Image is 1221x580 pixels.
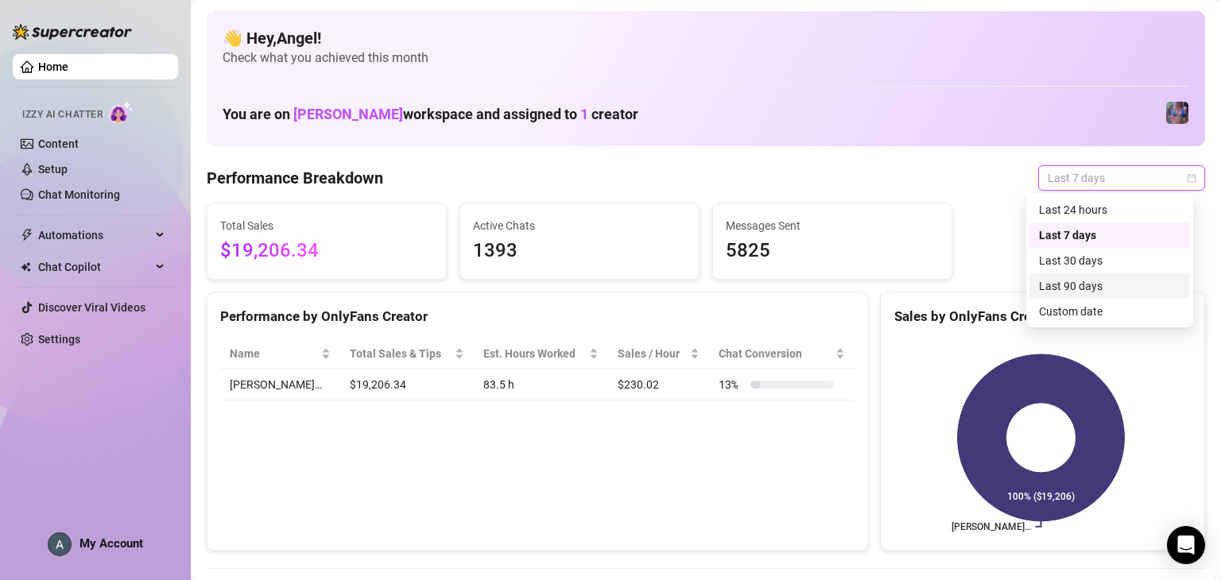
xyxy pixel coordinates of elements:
h4: 👋 Hey, Angel ! [223,27,1189,49]
span: 1393 [473,236,686,266]
div: Last 24 hours [1039,201,1180,218]
td: 83.5 h [474,369,608,400]
div: Last 7 days [1029,222,1190,248]
span: [PERSON_NAME] [293,106,403,122]
div: Sales by OnlyFans Creator [894,306,1192,327]
span: 1 [580,106,588,122]
span: 5825 [726,236,939,266]
h4: Performance Breakdown [207,167,383,189]
span: Messages Sent [726,217,939,234]
div: Custom date [1029,299,1190,324]
span: thunderbolt [21,229,33,242]
text: [PERSON_NAME]… [952,521,1031,532]
span: Izzy AI Chatter [22,107,103,122]
img: Jaylie [1166,102,1188,124]
div: Last 90 days [1039,277,1180,295]
th: Total Sales & Tips [340,338,474,369]
a: Setup [38,163,68,176]
img: logo-BBDzfeDw.svg [13,24,132,40]
span: Total Sales [220,217,433,234]
span: 13 % [719,376,744,393]
img: ACg8ocIpWzLmD3A5hmkSZfBJcT14Fg8bFGaqbLo-Z0mqyYAWwTjPNSU=s96-c [48,533,71,555]
span: $19,206.34 [220,236,433,266]
span: Sales / Hour [618,345,688,362]
th: Chat Conversion [709,338,855,369]
th: Name [220,338,340,369]
a: Discover Viral Videos [38,301,145,314]
div: Last 90 days [1029,273,1190,299]
div: Last 30 days [1039,252,1180,269]
td: [PERSON_NAME]… [220,369,340,400]
td: $19,206.34 [340,369,474,400]
span: Chat Conversion [719,345,832,362]
span: Chat Copilot [38,254,151,280]
img: Chat Copilot [21,261,31,273]
a: Content [38,137,79,150]
span: My Account [79,536,143,551]
td: $230.02 [608,369,710,400]
th: Sales / Hour [608,338,710,369]
span: Active Chats [473,217,686,234]
a: Settings [38,333,80,346]
span: Check what you achieved this month [223,49,1189,67]
img: AI Chatter [109,101,134,124]
div: Open Intercom Messenger [1167,526,1205,564]
a: Chat Monitoring [38,188,120,201]
span: Automations [38,222,151,248]
div: Est. Hours Worked [483,345,586,362]
div: Custom date [1039,303,1180,320]
a: Home [38,60,68,73]
div: Last 7 days [1039,226,1180,244]
div: Last 24 hours [1029,197,1190,222]
span: Name [230,345,318,362]
span: Last 7 days [1048,166,1196,190]
div: Performance by OnlyFans Creator [220,306,855,327]
h1: You are on workspace and assigned to creator [223,106,638,123]
div: Last 30 days [1029,248,1190,273]
span: calendar [1187,173,1196,183]
span: Total Sales & Tips [350,345,452,362]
